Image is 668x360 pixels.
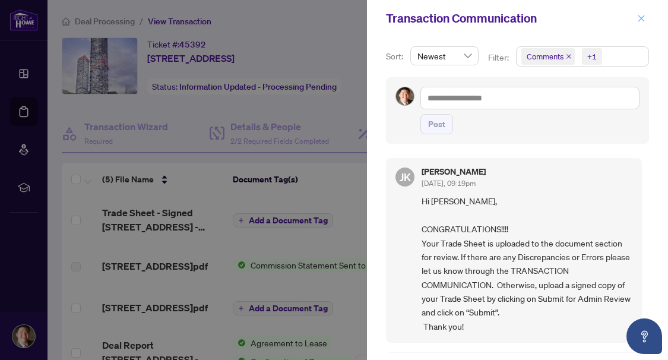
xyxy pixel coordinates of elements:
[422,168,486,176] h5: [PERSON_NAME]
[400,169,411,185] span: JK
[420,114,453,134] button: Post
[386,50,406,63] p: Sort:
[417,47,471,65] span: Newest
[527,50,563,62] span: Comments
[386,10,634,27] div: Transaction Communication
[422,194,632,333] span: Hi [PERSON_NAME], CONGRATULATIONS!!!! Your Trade Sheet is uploaded to the document section for re...
[488,51,511,64] p: Filter:
[521,48,575,65] span: Comments
[587,50,597,62] div: +1
[626,318,662,354] button: Open asap
[422,179,476,188] span: [DATE], 09:19pm
[396,87,414,105] img: Profile Icon
[566,53,572,59] span: close
[637,14,645,23] span: close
